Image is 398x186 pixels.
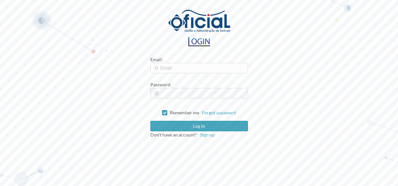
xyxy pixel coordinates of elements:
[170,110,199,115] span: Remember me
[154,91,159,95] i: icon: lock
[150,121,248,131] button: Log in
[197,132,215,137] a: Sign up
[168,10,230,32] img: logo
[150,56,248,63] div: :
[150,57,162,62] span: Email
[150,81,248,88] div: :
[150,63,248,73] input: Email
[150,132,197,137] span: Don‘t have an account?
[154,66,159,70] i: icon: user
[187,37,211,46] img: logo
[150,82,170,87] span: Password
[202,110,236,115] a: Forgot password
[200,132,215,137] span: Sign up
